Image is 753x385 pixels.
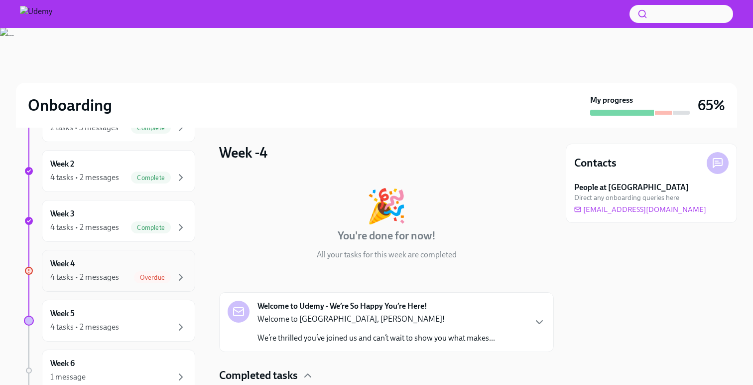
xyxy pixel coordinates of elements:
span: Direct any onboarding queries here [574,193,679,202]
h4: Contacts [574,156,617,171]
strong: Welcome to Udemy - We’re So Happy You’re Here! [257,301,427,312]
strong: People at [GEOGRAPHIC_DATA] [574,182,689,193]
div: 🎉 [366,190,407,222]
h6: Week 2 [50,159,74,170]
h4: Completed tasks [219,368,298,383]
div: 2 tasks • 3 messages [50,122,119,133]
h2: Onboarding [28,95,112,115]
p: All your tasks for this week are completed [317,249,457,260]
div: 4 tasks • 2 messages [50,322,119,333]
p: We’re thrilled you’ve joined us and can’t wait to show you what makes... [257,333,495,344]
a: Week 44 tasks • 2 messagesOverdue [24,250,195,292]
p: Welcome to [GEOGRAPHIC_DATA], [PERSON_NAME]! [257,314,495,325]
span: Complete [131,174,171,182]
span: Overdue [134,274,171,281]
div: 4 tasks • 2 messages [50,172,119,183]
img: Udemy [20,6,52,22]
strong: My progress [590,95,633,106]
a: [EMAIL_ADDRESS][DOMAIN_NAME] [574,204,706,214]
h4: You're done for now! [338,228,436,243]
h3: Week -4 [219,144,267,162]
div: 4 tasks • 2 messages [50,222,119,233]
h6: Week 3 [50,208,75,219]
a: Week 54 tasks • 2 messages [24,300,195,342]
div: 1 message [50,372,86,383]
a: Week 34 tasks • 2 messagesComplete [24,200,195,242]
h6: Week 4 [50,258,75,269]
div: 4 tasks • 2 messages [50,272,119,283]
a: Week 24 tasks • 2 messagesComplete [24,150,195,192]
span: Complete [131,124,171,132]
span: Complete [131,224,171,231]
h6: Week 6 [50,358,75,369]
h6: Week 5 [50,308,75,319]
h3: 65% [698,96,725,114]
div: Completed tasks [219,368,554,383]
